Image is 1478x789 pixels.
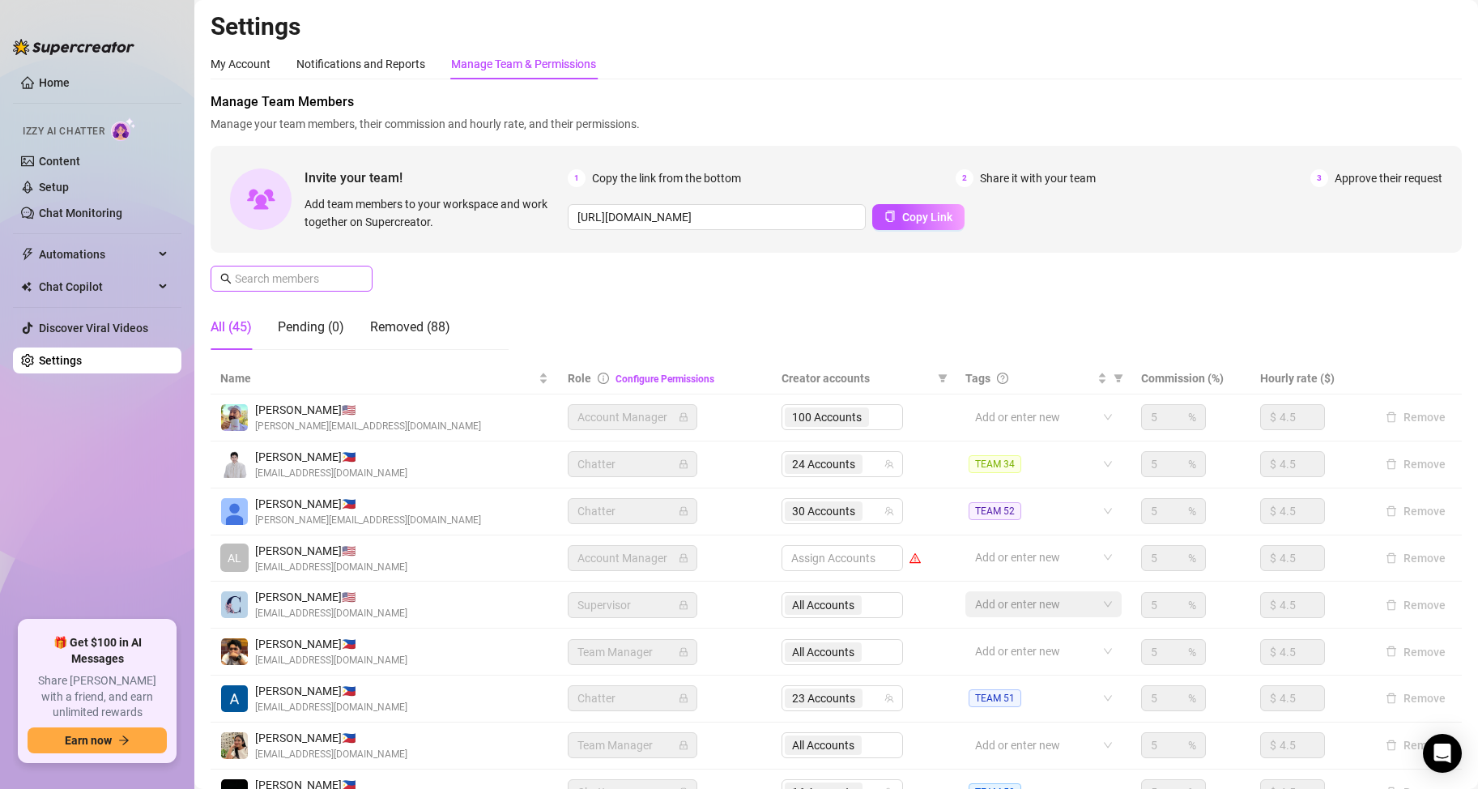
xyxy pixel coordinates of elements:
span: [PERSON_NAME][EMAIL_ADDRESS][DOMAIN_NAME] [255,419,481,434]
th: Hourly rate ($) [1250,363,1369,394]
span: Automations [39,241,154,267]
img: Evan Gillis [221,404,248,431]
a: Configure Permissions [615,373,714,385]
button: Remove [1379,407,1452,427]
span: [EMAIL_ADDRESS][DOMAIN_NAME] [255,606,407,621]
span: search [220,273,232,284]
input: Search members [235,270,350,288]
button: Remove [1379,548,1452,568]
span: Add team members to your workspace and work together on Supercreator. [305,195,561,231]
span: [PERSON_NAME] 🇵🇭 [255,495,481,513]
span: TEAM 51 [969,689,1021,707]
button: Copy Link [872,204,965,230]
span: lock [679,412,688,422]
span: warning [909,552,921,564]
div: Notifications and Reports [296,55,425,73]
span: filter [938,373,948,383]
div: Removed (88) [370,318,450,337]
button: Earn nowarrow-right [28,727,167,753]
span: Share [PERSON_NAME] with a friend, and earn unlimited rewards [28,673,167,721]
span: TEAM 34 [969,455,1021,473]
span: [PERSON_NAME] 🇺🇸 [255,542,407,560]
span: [PERSON_NAME] 🇺🇸 [255,588,407,606]
a: Settings [39,354,82,367]
span: info-circle [598,373,609,384]
a: Content [39,155,80,168]
span: Chatter [577,452,688,476]
span: question-circle [997,373,1008,384]
button: Remove [1379,595,1452,615]
a: Discover Viral Videos [39,322,148,335]
span: 23 Accounts [785,689,863,708]
span: AL [228,549,241,567]
span: 🎁 Get $100 in AI Messages [28,635,167,667]
div: My Account [211,55,270,73]
button: Remove [1379,501,1452,521]
span: Manage your team members, their commission and hourly rate, and their permissions. [211,115,1462,133]
span: Approve their request [1335,169,1442,187]
span: lock [679,740,688,750]
span: filter [1114,373,1123,383]
span: team [884,459,894,469]
img: AI Chatter [111,117,136,141]
span: Account Manager [577,546,688,570]
span: copy [884,211,896,222]
span: team [884,693,894,703]
span: [PERSON_NAME] 🇺🇸 [255,401,481,419]
img: Paul Andrei Casupanan [221,451,248,478]
span: Chatter [577,499,688,523]
span: 1 [568,169,586,187]
span: 30 Accounts [792,502,855,520]
span: 23 Accounts [792,689,855,707]
img: Ana Brand [221,732,248,759]
span: 24 Accounts [792,455,855,473]
span: thunderbolt [21,248,34,261]
span: Copy the link from the bottom [592,169,741,187]
span: Chat Copilot [39,274,154,300]
span: team [884,506,894,516]
img: Chat Copilot [21,281,32,292]
span: [PERSON_NAME] 🇵🇭 [255,448,407,466]
span: lock [679,693,688,703]
button: Remove [1379,642,1452,662]
div: Open Intercom Messenger [1423,734,1462,773]
span: Creator accounts [782,369,931,387]
img: Antonio Hernan Arabejo [221,685,248,712]
span: lock [679,459,688,469]
span: [EMAIL_ADDRESS][DOMAIN_NAME] [255,747,407,762]
button: Remove [1379,454,1452,474]
span: [EMAIL_ADDRESS][DOMAIN_NAME] [255,466,407,481]
img: Katrina Mendiola [221,498,248,525]
span: [EMAIL_ADDRESS][DOMAIN_NAME] [255,560,407,575]
span: Tags [965,369,990,387]
span: Team Manager [577,640,688,664]
span: Supervisor [577,593,688,617]
img: Caylie Clarke [221,591,248,618]
button: Remove [1379,689,1452,708]
span: lock [679,553,688,563]
span: 2 [956,169,973,187]
span: Chatter [577,686,688,710]
span: [PERSON_NAME] 🇵🇭 [255,729,407,747]
div: Pending (0) [278,318,344,337]
span: Share it with your team [980,169,1096,187]
span: [PERSON_NAME][EMAIL_ADDRESS][DOMAIN_NAME] [255,513,481,528]
span: Name [220,369,535,387]
span: Izzy AI Chatter [23,124,104,139]
div: Manage Team & Permissions [451,55,596,73]
img: Jedidiah Flores [221,638,248,665]
span: [PERSON_NAME] 🇵🇭 [255,635,407,653]
span: 3 [1310,169,1328,187]
th: Name [211,363,558,394]
span: lock [679,600,688,610]
span: Manage Team Members [211,92,1462,112]
a: Chat Monitoring [39,207,122,220]
span: Role [568,372,591,385]
h2: Settings [211,11,1462,42]
a: Home [39,76,70,89]
span: filter [1110,366,1127,390]
span: 30 Accounts [785,501,863,521]
span: Invite your team! [305,168,568,188]
span: [EMAIL_ADDRESS][DOMAIN_NAME] [255,700,407,715]
span: TEAM 52 [969,502,1021,520]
